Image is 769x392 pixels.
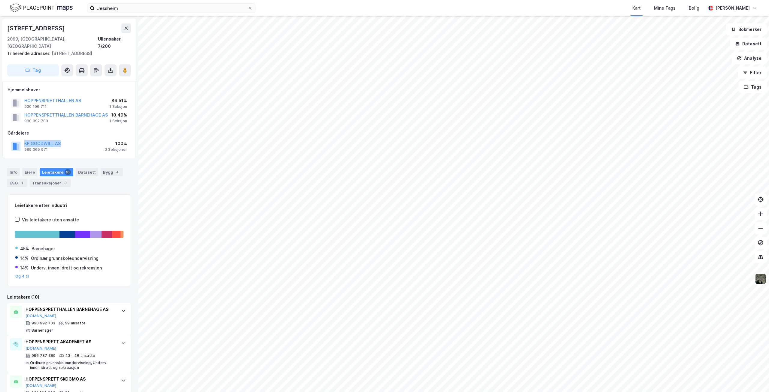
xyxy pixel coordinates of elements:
[8,86,131,93] div: Hjemmelshaver
[7,23,66,33] div: [STREET_ADDRESS]
[105,140,127,147] div: 100%
[739,363,769,392] iframe: Chat Widget
[65,353,95,358] div: 43 - 46 ansatte
[739,81,767,93] button: Tags
[22,216,79,223] div: Vis leietakere uten ansatte
[19,180,25,186] div: 1
[20,255,29,262] div: 14%
[31,255,99,262] div: Ordinær grunnskoleundervisning
[32,321,55,326] div: 990 992 703
[7,50,126,57] div: [STREET_ADDRESS]
[65,169,71,175] div: 10
[726,23,767,35] button: Bokmerker
[8,129,131,137] div: Gårdeiere
[22,168,37,176] div: Eiere
[739,363,769,392] div: Kontrollprogram for chat
[738,67,767,79] button: Filter
[15,274,29,279] button: Og 4 til
[689,5,699,12] div: Bolig
[7,168,20,176] div: Info
[7,35,98,50] div: 2069, [GEOGRAPHIC_DATA], [GEOGRAPHIC_DATA]
[101,168,123,176] div: Bygg
[20,264,29,272] div: 14%
[7,179,27,187] div: ESG
[7,64,59,76] button: Tag
[109,119,127,123] div: 1 Seksjon
[26,306,115,313] div: HOPPENSPRETTHALLEN BARNEHAGE AS
[109,111,127,119] div: 10.49%
[7,293,131,301] div: Leietakere (10)
[632,5,641,12] div: Kart
[24,104,47,109] div: 930 196 711
[32,328,53,333] div: Barnehager
[24,147,48,152] div: 989 065 971
[30,360,115,370] div: Ordinær grunnskoleundervisning, Underv. innen idrett og rekreasjon
[98,35,131,50] div: Ullensaker, 7/200
[109,104,127,109] div: 1 Seksjon
[32,353,56,358] div: 996 787 389
[7,51,52,56] span: Tilhørende adresser:
[24,119,48,123] div: 990 992 703
[732,52,767,64] button: Analyse
[105,147,127,152] div: 2 Seksjoner
[26,375,115,383] div: HOPPENSPRETT SKOGMO AS
[32,245,55,252] div: Barnehager
[716,5,750,12] div: [PERSON_NAME]
[31,264,102,272] div: Underv. innen idrett og rekreasjon
[26,346,56,351] button: [DOMAIN_NAME]
[62,180,68,186] div: 3
[26,338,115,345] div: HOPPENSPRETT AKADEMIET AS
[26,314,56,318] button: [DOMAIN_NAME]
[65,321,86,326] div: 59 ansatte
[30,179,71,187] div: Transaksjoner
[15,202,123,209] div: Leietakere etter industri
[109,97,127,104] div: 89.51%
[40,168,73,176] div: Leietakere
[730,38,767,50] button: Datasett
[26,383,56,388] button: [DOMAIN_NAME]
[654,5,676,12] div: Mine Tags
[755,273,766,284] img: 9k=
[114,169,120,175] div: 4
[95,4,248,13] input: Søk på adresse, matrikkel, gårdeiere, leietakere eller personer
[20,245,29,252] div: 45%
[76,168,98,176] div: Datasett
[10,3,73,13] img: logo.f888ab2527a4732fd821a326f86c7f29.svg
